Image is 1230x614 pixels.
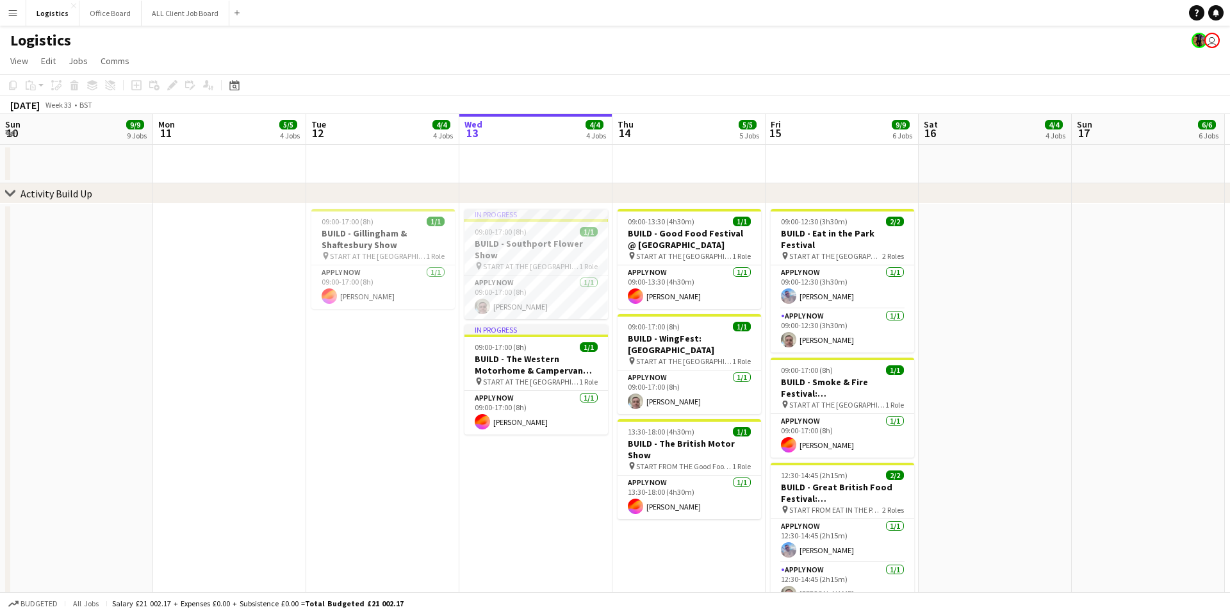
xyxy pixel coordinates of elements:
span: Thu [618,119,634,130]
div: 9 Jobs [127,131,147,140]
div: 5 Jobs [739,131,759,140]
span: 1 Role [579,261,598,271]
span: Week 33 [42,100,74,110]
h3: BUILD - The Western Motorhome & Campervan Show [464,353,608,376]
button: Logistics [26,1,79,26]
span: 17 [1075,126,1092,140]
span: Comms [101,55,129,67]
span: 2/2 [886,217,904,226]
app-job-card: 09:00-17:00 (8h)1/1BUILD - WingFest: [GEOGRAPHIC_DATA] START AT THE [GEOGRAPHIC_DATA]1 RoleAPPLY ... [618,314,761,414]
span: 09:00-17:00 (8h) [322,217,373,226]
span: 2 Roles [882,251,904,261]
app-card-role: APPLY NOW1/109:00-12:30 (3h30m)[PERSON_NAME] [771,265,914,309]
button: Office Board [79,1,142,26]
span: START AT THE [GEOGRAPHIC_DATA] [330,251,426,261]
app-user-avatar: Desiree Ramsey [1192,33,1207,48]
span: START AT THE [GEOGRAPHIC_DATA] [483,377,579,386]
span: Sat [924,119,938,130]
app-job-card: 09:00-17:00 (8h)1/1BUILD - Smoke & Fire Festival: [GEOGRAPHIC_DATA] START AT THE [GEOGRAPHIC_DATA... [771,358,914,458]
div: 6 Jobs [892,131,912,140]
span: 5/5 [279,120,297,129]
div: 4 Jobs [433,131,453,140]
span: 13:30-18:00 (4h30m) [628,427,694,436]
span: Fri [771,119,781,130]
app-card-role: APPLY NOW1/109:00-17:00 (8h)[PERSON_NAME] [464,391,608,435]
span: 09:00-12:30 (3h30m) [781,217,848,226]
span: Total Budgeted £21 002.17 [305,599,404,608]
span: Tue [311,119,326,130]
app-card-role: APPLY NOW1/113:30-18:00 (4h30m)[PERSON_NAME] [618,476,761,519]
app-job-card: 12:30-14:45 (2h15m)2/2BUILD - Great British Food Festival: [GEOGRAPHIC_DATA][PERSON_NAME] START F... [771,463,914,606]
h3: BUILD - Eat in the Park Festival [771,228,914,251]
app-job-card: 13:30-18:00 (4h30m)1/1BUILD - The British Motor Show START FROM THE Good Food Festival @ [GEOGRAP... [618,419,761,519]
app-card-role: APPLY NOW1/109:00-13:30 (4h30m)[PERSON_NAME] [618,265,761,309]
div: 4 Jobs [586,131,606,140]
span: 4/4 [432,120,450,129]
a: Edit [36,53,61,69]
h1: Logistics [10,31,71,50]
span: 2/2 [886,470,904,480]
span: 2 Roles [882,505,904,515]
app-job-card: 09:00-12:30 (3h30m)2/2BUILD - Eat in the Park Festival START AT THE [GEOGRAPHIC_DATA]2 RolesAPPLY... [771,209,914,353]
span: 1/1 [580,227,598,236]
app-job-card: In progress09:00-17:00 (8h)1/1BUILD - Southport Flower Show START AT THE [GEOGRAPHIC_DATA]1 RoleA... [464,209,608,319]
app-job-card: 09:00-17:00 (8h)1/1BUILD - Gillingham & Shaftesbury Show START AT THE [GEOGRAPHIC_DATA]1 RoleAPPL... [311,209,455,309]
span: 09:00-17:00 (8h) [628,322,680,331]
span: 16 [922,126,938,140]
app-card-role: APPLY NOW1/109:00-17:00 (8h)[PERSON_NAME] [464,276,608,319]
span: START AT THE [GEOGRAPHIC_DATA] [636,251,732,261]
span: Edit [41,55,56,67]
app-card-role: APPLY NOW1/109:00-17:00 (8h)[PERSON_NAME] [618,370,761,414]
span: 1 Role [732,251,751,261]
h3: BUILD - Southport Flower Show [464,238,608,261]
div: Activity Build Up [20,187,92,200]
span: 12 [309,126,326,140]
span: 15 [769,126,781,140]
app-user-avatar: Julie Renhard Gray [1204,33,1220,48]
span: All jobs [70,599,101,608]
div: [DATE] [10,99,40,112]
span: 1/1 [733,322,751,331]
span: 1 Role [426,251,445,261]
span: 6/6 [1198,120,1216,129]
span: Mon [158,119,175,130]
div: In progress [464,324,608,335]
span: 4/4 [1045,120,1063,129]
div: In progress [464,209,608,219]
span: 14 [616,126,634,140]
span: START AT THE [GEOGRAPHIC_DATA] [789,400,885,410]
span: 1 Role [579,377,598,386]
button: ALL Client Job Board [142,1,229,26]
span: 1 Role [732,461,751,471]
button: Budgeted [6,597,60,611]
span: Budgeted [20,599,58,608]
app-card-role: APPLY NOW1/109:00-12:30 (3h30m)[PERSON_NAME] [771,309,914,353]
div: 4 Jobs [280,131,300,140]
h3: BUILD - Great British Food Festival: [GEOGRAPHIC_DATA][PERSON_NAME] [771,481,914,504]
span: 9/9 [892,120,910,129]
span: 5/5 [739,120,757,129]
h3: BUILD - Gillingham & Shaftesbury Show [311,228,455,251]
span: 11 [156,126,175,140]
span: View [10,55,28,67]
span: START FROM EAT IN THE PARK FESTIVAL [789,505,882,515]
span: 1/1 [733,427,751,436]
app-job-card: 09:00-13:30 (4h30m)1/1BUILD - Good Food Festival @ [GEOGRAPHIC_DATA] START AT THE [GEOGRAPHIC_DAT... [618,209,761,309]
span: 1 Role [732,356,751,366]
a: View [5,53,33,69]
app-card-role: APPLY NOW1/109:00-17:00 (8h)[PERSON_NAME] [311,265,455,309]
span: START AT THE [GEOGRAPHIC_DATA] [789,251,882,261]
div: 4 Jobs [1045,131,1065,140]
span: 1/1 [580,342,598,352]
a: Jobs [63,53,93,69]
app-card-role: APPLY NOW1/109:00-17:00 (8h)[PERSON_NAME] [771,414,914,458]
app-card-role: APPLY NOW1/112:30-14:45 (2h15m)[PERSON_NAME] [771,519,914,563]
h3: BUILD - The British Motor Show [618,438,761,461]
span: 1/1 [886,365,904,375]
